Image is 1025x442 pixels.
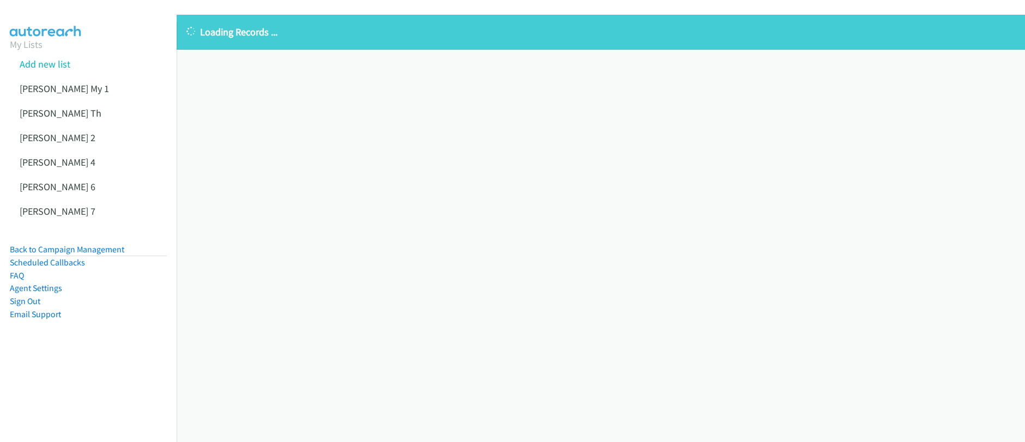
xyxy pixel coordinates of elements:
a: Back to Campaign Management [10,244,124,255]
a: Add new list [20,58,70,70]
a: [PERSON_NAME] My 1 [20,82,109,95]
a: [PERSON_NAME] Th [20,107,101,119]
a: [PERSON_NAME] 6 [20,180,95,193]
a: [PERSON_NAME] 2 [20,131,95,144]
a: Sign Out [10,296,40,306]
a: My Lists [10,38,43,51]
a: [PERSON_NAME] 7 [20,205,95,217]
p: Loading Records ... [186,25,1015,39]
a: Email Support [10,309,61,319]
a: Agent Settings [10,283,62,293]
a: FAQ [10,270,24,281]
a: Scheduled Callbacks [10,257,85,268]
a: [PERSON_NAME] 4 [20,156,95,168]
